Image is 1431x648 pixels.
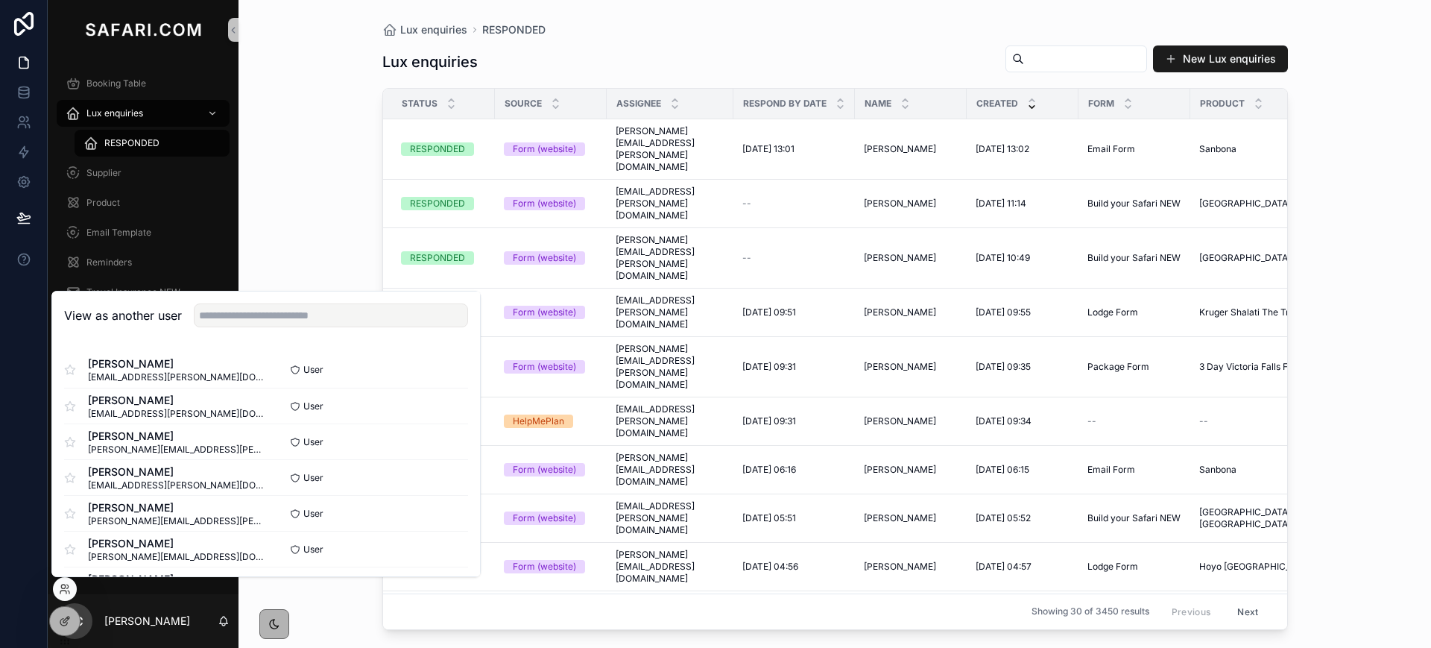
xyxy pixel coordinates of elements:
[1087,464,1135,476] span: Email Form
[504,197,598,210] a: Form (website)
[1087,361,1149,373] span: Package Form
[410,251,465,265] div: RESPONDED
[57,160,230,186] a: Supplier
[864,198,958,210] a: [PERSON_NAME]
[742,306,846,318] a: [DATE] 09:51
[976,143,1070,155] a: [DATE] 13:02
[1199,561,1420,573] a: Hoyo [GEOGRAPHIC_DATA]
[88,536,266,551] span: [PERSON_NAME]
[1199,464,1236,476] span: Sanbona
[616,343,724,391] a: [PERSON_NAME][EMAIL_ADDRESS][PERSON_NAME][DOMAIN_NAME]
[743,98,827,110] span: Respond by date
[513,360,576,374] div: Form (website)
[976,306,1070,318] a: [DATE] 09:55
[865,98,891,110] span: Name
[88,479,266,491] span: [EMAIL_ADDRESS][PERSON_NAME][DOMAIN_NAME]
[88,371,266,383] span: [EMAIL_ADDRESS][PERSON_NAME][DOMAIN_NAME]
[86,227,151,239] span: Email Template
[513,251,576,265] div: Form (website)
[1087,464,1181,476] a: Email Form
[88,429,266,444] span: [PERSON_NAME]
[1153,45,1288,72] button: New Lux enquiries
[864,306,958,318] a: [PERSON_NAME]
[616,234,724,282] a: [PERSON_NAME][EMAIL_ADDRESS][PERSON_NAME][DOMAIN_NAME]
[1199,415,1420,427] a: --
[88,408,266,420] span: [EMAIL_ADDRESS][PERSON_NAME][DOMAIN_NAME]
[1199,415,1208,427] span: --
[1087,198,1181,210] a: Build your Safari NEW
[88,551,266,563] span: [PERSON_NAME][EMAIL_ADDRESS][DOMAIN_NAME]
[88,515,266,527] span: [PERSON_NAME][EMAIL_ADDRESS][PERSON_NAME][DOMAIN_NAME]
[1199,306,1365,318] span: Kruger Shalati The Train On The Bridge
[303,400,323,412] span: User
[976,198,1070,210] a: [DATE] 11:14
[303,508,323,520] span: User
[742,361,846,373] a: [DATE] 09:31
[482,22,546,37] span: RESPONDED
[864,252,936,264] span: [PERSON_NAME]
[616,403,724,439] a: [EMAIL_ADDRESS][PERSON_NAME][DOMAIN_NAME]
[410,142,465,156] div: RESPONDED
[513,197,576,210] div: Form (website)
[1087,415,1096,427] span: --
[864,306,936,318] span: [PERSON_NAME]
[513,463,576,476] div: Form (website)
[57,249,230,276] a: Reminders
[382,51,478,72] h1: Lux enquiries
[976,361,1070,373] a: [DATE] 09:35
[303,472,323,484] span: User
[57,219,230,246] a: Email Template
[616,295,724,330] span: [EMAIL_ADDRESS][PERSON_NAME][DOMAIN_NAME]
[504,360,598,374] a: Form (website)
[303,364,323,376] span: User
[1032,606,1149,618] span: Showing 30 of 3450 results
[48,60,238,534] div: scrollable content
[1199,143,1420,155] a: Sanbona
[57,279,230,306] a: Travel Insurance NEW
[976,464,1070,476] a: [DATE] 06:15
[864,198,936,210] span: [PERSON_NAME]
[976,415,1070,427] a: [DATE] 09:34
[742,252,751,264] span: --
[1199,361,1335,373] span: 3 Day Victoria Falls Fly-in Safari
[742,252,846,264] a: --
[976,415,1032,427] span: [DATE] 09:34
[1199,361,1420,373] a: 3 Day Victoria Falls Fly-in Safari
[742,415,846,427] a: [DATE] 09:31
[864,361,958,373] a: [PERSON_NAME]
[742,464,846,476] a: [DATE] 06:16
[976,561,1070,573] a: [DATE] 04:57
[513,415,564,428] div: HelpMePlan
[976,512,1031,524] span: [DATE] 05:52
[410,197,465,210] div: RESPONDED
[864,252,958,264] a: [PERSON_NAME]
[616,549,724,585] a: [PERSON_NAME][EMAIL_ADDRESS][DOMAIN_NAME]
[976,464,1029,476] span: [DATE] 06:15
[864,415,958,427] a: [PERSON_NAME]
[742,512,846,524] a: [DATE] 05:51
[616,186,724,221] span: [EMAIL_ADDRESS][PERSON_NAME][DOMAIN_NAME]
[616,125,724,173] a: [PERSON_NAME][EMAIL_ADDRESS][PERSON_NAME][DOMAIN_NAME]
[864,143,958,155] a: [PERSON_NAME]
[1227,600,1269,623] button: Next
[864,561,936,573] span: [PERSON_NAME]
[1087,143,1181,155] a: Email Form
[616,452,724,488] a: [PERSON_NAME][EMAIL_ADDRESS][DOMAIN_NAME]
[1199,506,1420,530] span: [GEOGRAPHIC_DATA] / [GEOGRAPHIC_DATA], [GEOGRAPHIC_DATA]
[513,560,576,573] div: Form (website)
[86,197,120,209] span: Product
[513,142,576,156] div: Form (website)
[75,130,230,157] a: RESPONDED
[303,544,323,556] span: User
[1087,252,1181,264] span: Build your Safari NEW
[616,98,661,110] span: Assignee
[104,137,159,149] span: RESPONDED
[88,465,266,479] span: [PERSON_NAME]
[86,167,121,179] span: Supplier
[1087,198,1181,210] span: Build your Safari NEW
[504,142,598,156] a: Form (website)
[505,98,542,110] span: Source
